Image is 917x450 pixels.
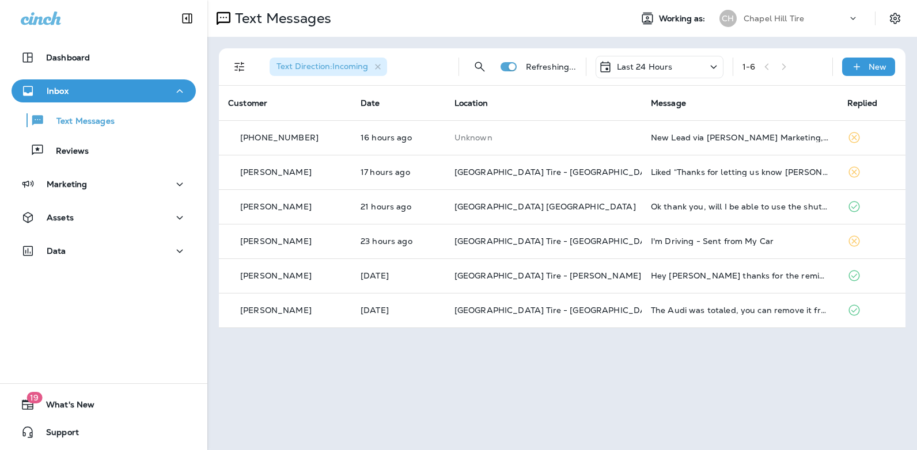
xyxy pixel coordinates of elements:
p: Dashboard [46,53,90,62]
button: Filters [228,55,251,78]
span: Working as: [659,14,708,24]
span: Customer [228,98,267,108]
button: Assets [12,206,196,229]
span: Date [361,98,380,108]
button: Search Messages [468,55,491,78]
span: 19 [26,392,42,403]
p: Reviews [44,146,89,157]
p: [PERSON_NAME] [240,237,312,246]
div: Text Direction:Incoming [270,58,387,76]
p: Oct 7, 2025 02:59 PM [361,167,436,177]
p: Oct 7, 2025 11:09 AM [361,202,436,211]
p: Oct 6, 2025 11:21 AM [361,306,436,315]
p: Marketing [47,180,87,189]
div: Liked “Thanks for letting us know Susan, I will update our records.” [651,167,829,177]
p: Chapel Hill Tire [744,14,804,23]
div: The Audi was totaled, you can remove it from my profile please [651,306,829,315]
span: Location [454,98,488,108]
p: Last 24 Hours [617,62,673,71]
p: Oct 7, 2025 09:00 AM [361,237,436,246]
span: [GEOGRAPHIC_DATA] Tire - [GEOGRAPHIC_DATA] [454,167,660,177]
p: Assets [47,213,74,222]
div: 1 - 6 [742,62,755,71]
p: This customer does not have a last location and the phone number they messaged is not assigned to... [454,133,632,142]
p: Data [47,246,66,255]
span: [GEOGRAPHIC_DATA] [GEOGRAPHIC_DATA] [454,201,636,212]
span: Message [651,98,686,108]
p: [PERSON_NAME] [240,271,312,280]
span: What's New [35,400,94,414]
span: [GEOGRAPHIC_DATA] Tire - [PERSON_NAME][GEOGRAPHIC_DATA] [454,270,731,281]
p: [PHONE_NUMBER] [240,133,319,142]
p: [PERSON_NAME] [240,306,312,315]
button: Data [12,239,196,262]
button: Support [12,421,196,444]
button: Settings [885,8,905,29]
p: Refreshing... [526,62,577,71]
button: Marketing [12,173,196,196]
div: CH [719,10,737,27]
div: Hey Sean thanks for the reminder, I took my vehicle to your Crabtree location. Have a great day. [651,271,829,280]
p: Text Messages [230,10,331,27]
span: [GEOGRAPHIC_DATA] Tire - [GEOGRAPHIC_DATA]. [454,305,662,315]
p: Inbox [47,86,69,96]
button: Text Messages [12,108,196,132]
button: Dashboard [12,46,196,69]
p: [PERSON_NAME] [240,167,312,177]
button: Reviews [12,138,196,162]
p: [PERSON_NAME] [240,202,312,211]
div: I'm Driving - Sent from My Car [651,237,829,246]
p: Oct 6, 2025 01:34 PM [361,271,436,280]
div: New Lead via Merrick Marketing, Customer Name: Wayne, Contact info: Conversation length limit rea... [651,133,829,142]
button: Inbox [12,79,196,102]
span: [GEOGRAPHIC_DATA] Tire - [GEOGRAPHIC_DATA] [454,236,660,246]
button: 19What's New [12,393,196,416]
span: Support [35,428,79,441]
span: Replied [847,98,877,108]
p: Text Messages [45,116,115,127]
button: Collapse Sidebar [171,7,203,30]
div: Ok thank you, will I be able to use the shuttle either when I drop the car off or pick it up? [651,202,829,211]
span: Text Direction : Incoming [276,61,368,71]
p: New [869,62,886,71]
p: Oct 7, 2025 04:09 PM [361,133,436,142]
